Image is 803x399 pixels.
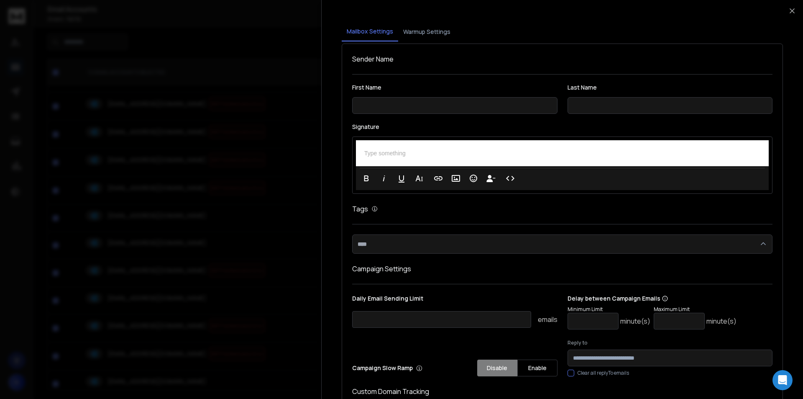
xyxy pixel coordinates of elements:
p: Minimum Limit [568,306,650,313]
p: emails [538,314,557,324]
p: Daily Email Sending Limit [352,294,557,306]
label: Last Name [568,85,773,90]
label: Clear all replyTo emails [578,370,629,376]
label: Reply to [568,340,773,346]
p: Campaign Slow Ramp [352,364,422,372]
p: Delay between Campaign Emails [568,294,737,303]
button: Code View [502,170,518,187]
button: Insert Link (Ctrl+K) [430,170,446,187]
button: Emoticons [465,170,481,187]
p: Maximum Limit [654,306,737,313]
button: Enable [517,360,557,376]
button: Mailbox Settings [342,22,398,41]
button: More Text [411,170,427,187]
button: Underline (Ctrl+U) [394,170,409,187]
button: Insert Unsubscribe Link [483,170,499,187]
h1: Custom Domain Tracking [352,386,772,396]
p: minute(s) [706,316,737,326]
p: minute(s) [620,316,650,326]
label: Signature [352,124,772,130]
button: Insert Image (Ctrl+P) [448,170,464,187]
h1: Sender Name [352,54,772,64]
button: Warmup Settings [398,23,455,41]
label: First Name [352,85,557,90]
button: Italic (Ctrl+I) [376,170,392,187]
div: Open Intercom Messenger [772,370,793,390]
h1: Tags [352,204,368,214]
h1: Campaign Settings [352,264,772,274]
button: Disable [477,360,517,376]
button: Bold (Ctrl+B) [358,170,374,187]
